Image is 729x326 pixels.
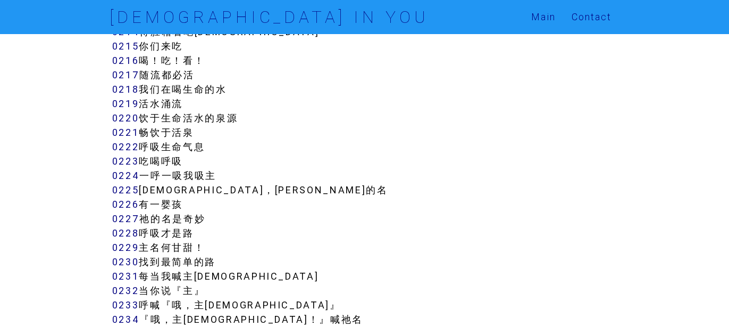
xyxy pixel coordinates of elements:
iframe: Chat [684,278,721,318]
a: 0228 [112,227,139,239]
a: 0223 [112,155,139,167]
a: 0233 [112,299,139,311]
a: 0217 [112,69,140,81]
a: 0219 [112,97,139,110]
a: 0216 [112,54,139,67]
a: 0224 [112,169,140,182]
a: 0231 [112,270,139,282]
a: 0218 [112,83,139,95]
a: 0227 [112,213,140,225]
a: 0226 [112,198,139,210]
a: 0232 [112,284,139,297]
a: 0230 [112,256,139,268]
a: 0229 [112,241,139,254]
a: 0225 [112,184,139,196]
a: 0221 [112,126,139,138]
a: 0214 [112,26,140,38]
a: 0234 [112,313,140,325]
a: 0222 [112,141,139,153]
a: 0215 [112,40,139,52]
a: 0220 [112,112,139,124]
